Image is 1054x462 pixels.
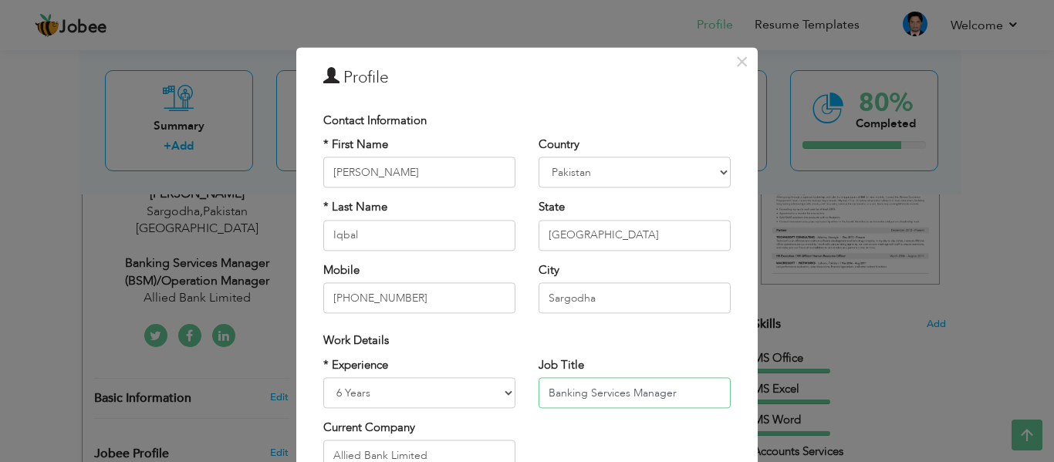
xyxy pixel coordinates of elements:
[735,48,748,76] span: ×
[539,200,565,216] label: State
[323,420,415,436] label: Current Company
[323,113,427,128] span: Contact Information
[323,137,388,153] label: * First Name
[539,357,584,373] label: Job Title
[323,333,389,349] span: Work Details
[729,49,754,74] button: Close
[539,137,579,153] label: Country
[323,357,388,373] label: * Experience
[323,200,387,216] label: * Last Name
[539,262,559,278] label: City
[323,66,731,89] h3: Profile
[323,262,360,278] label: Mobile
